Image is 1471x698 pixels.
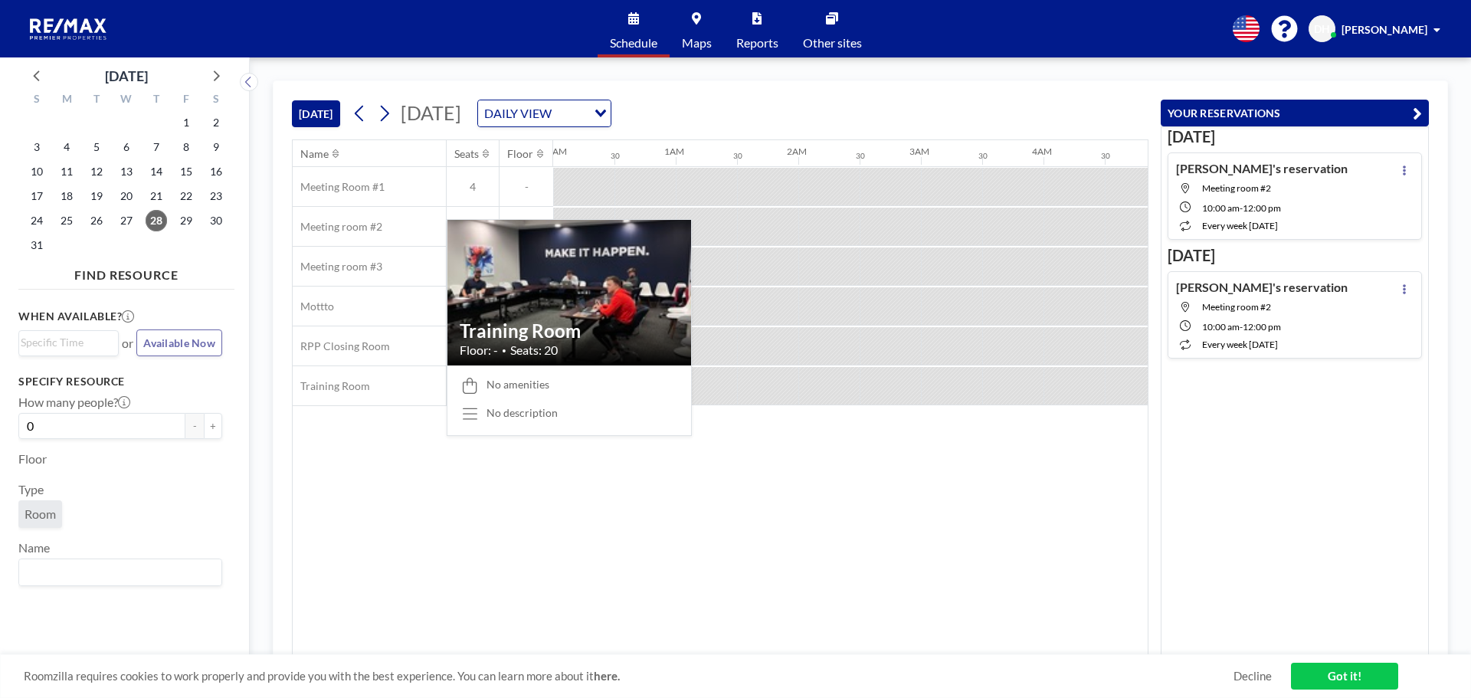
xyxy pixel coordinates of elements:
span: No amenities [487,378,549,392]
span: Saturday, August 23, 2025 [205,185,227,207]
div: 30 [733,151,742,161]
span: Mottto [293,300,334,313]
div: Seats [454,147,479,161]
span: Floor: - [460,342,498,358]
span: or [122,336,133,351]
span: Tuesday, August 26, 2025 [86,210,107,231]
span: RPP Closing Room [293,339,390,353]
div: 30 [611,151,620,161]
img: resource-image [447,131,691,455]
span: Meeting room #3 [293,260,382,274]
span: [DATE] [401,101,461,124]
span: Friday, August 15, 2025 [175,161,197,182]
div: 1AM [664,146,684,157]
a: here. [594,669,620,683]
span: - [1240,321,1243,333]
div: Search for option [19,331,118,354]
div: 30 [978,151,988,161]
span: Room [25,506,56,522]
span: 4 [447,180,499,194]
img: organization-logo [25,14,113,44]
span: Saturday, August 16, 2025 [205,161,227,182]
span: DH [1314,22,1330,36]
div: 3AM [909,146,929,157]
span: Training Room [293,379,370,393]
span: Reports [736,37,778,49]
span: Tuesday, August 19, 2025 [86,185,107,207]
span: Sunday, August 31, 2025 [26,234,48,256]
label: How many people? [18,395,130,410]
h4: FIND RESOURCE [18,261,234,283]
input: Search for option [21,334,110,351]
span: Available Now [143,336,215,349]
div: F [171,90,201,110]
span: every week [DATE] [1202,220,1278,231]
span: Seats: 20 [510,342,558,358]
span: Monday, August 11, 2025 [56,161,77,182]
span: • [502,346,506,356]
span: Wednesday, August 20, 2025 [116,185,137,207]
div: 4AM [1032,146,1052,157]
h3: [DATE] [1168,246,1422,265]
button: YOUR RESERVATIONS [1161,100,1429,126]
span: every week [DATE] [1202,339,1278,350]
span: Sunday, August 17, 2025 [26,185,48,207]
span: Friday, August 29, 2025 [175,210,197,231]
h4: [PERSON_NAME]'s reservation [1176,161,1348,176]
a: Got it! [1291,663,1398,690]
span: Friday, August 8, 2025 [175,136,197,158]
span: Thursday, August 21, 2025 [146,185,167,207]
span: Schedule [610,37,657,49]
div: W [112,90,142,110]
div: Name [300,147,329,161]
span: Thursday, August 7, 2025 [146,136,167,158]
div: 2AM [787,146,807,157]
span: Saturday, August 9, 2025 [205,136,227,158]
span: Sunday, August 3, 2025 [26,136,48,158]
span: 10:00 AM [1202,321,1240,333]
button: Available Now [136,329,222,356]
div: 30 [856,151,865,161]
span: Tuesday, August 5, 2025 [86,136,107,158]
span: [PERSON_NAME] [1342,23,1427,36]
span: Wednesday, August 13, 2025 [116,161,137,182]
span: Other sites [803,37,862,49]
h2: Training Room [460,320,679,342]
span: Monday, August 4, 2025 [56,136,77,158]
h3: Specify resource [18,375,222,388]
span: - [500,180,553,194]
span: Sunday, August 10, 2025 [26,161,48,182]
label: Type [18,482,44,497]
div: Search for option [19,559,221,585]
input: Search for option [556,103,585,123]
h3: [DATE] [1168,127,1422,146]
span: - [1240,202,1243,214]
span: 12:00 PM [1243,202,1281,214]
span: DAILY VIEW [481,103,555,123]
span: Meeting Room #1 [293,180,385,194]
label: Floor [18,451,47,467]
span: 12:00 PM [1243,321,1281,333]
span: Meeting room #2 [1202,301,1271,313]
div: T [82,90,112,110]
div: 30 [1101,151,1110,161]
div: M [52,90,82,110]
span: Wednesday, August 27, 2025 [116,210,137,231]
span: Friday, August 22, 2025 [175,185,197,207]
div: No description [487,406,558,420]
div: [DATE] [105,65,148,87]
div: 12AM [542,146,567,157]
label: Name [18,540,50,555]
span: Sunday, August 24, 2025 [26,210,48,231]
button: - [185,413,204,439]
h4: [PERSON_NAME]'s reservation [1176,280,1348,295]
button: [DATE] [292,100,340,127]
span: Meeting room #2 [293,220,382,234]
div: S [22,90,52,110]
div: Floor [507,147,533,161]
span: 10:00 AM [1202,202,1240,214]
span: Wednesday, August 6, 2025 [116,136,137,158]
div: T [141,90,171,110]
span: Friday, August 1, 2025 [175,112,197,133]
button: + [204,413,222,439]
